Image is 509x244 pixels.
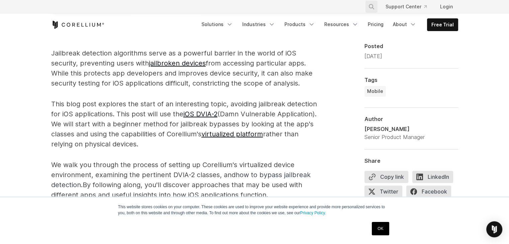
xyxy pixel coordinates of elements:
[364,86,386,97] a: Mobile
[118,204,391,216] p: This website stores cookies on your computer. These cookies are used to improve your website expe...
[280,18,319,30] a: Products
[364,43,458,49] div: Posted
[364,186,406,200] a: Twitter
[364,157,458,164] div: Share
[389,18,420,30] a: About
[364,116,458,122] div: Author
[320,18,362,30] a: Resources
[51,160,319,200] p: We walk you through the process of setting up Corellium's virtualized device environment, examini...
[364,53,382,59] span: [DATE]
[367,88,383,95] span: Mobile
[197,18,458,31] div: Navigation Menu
[51,99,319,149] p: This blog post explores the start of an interesting topic, avoiding jailbreak detection for iOS a...
[238,18,279,30] a: Industries
[51,21,104,29] a: Corellium Home
[406,186,451,198] span: Facebook
[51,48,319,88] p: Jailbreak detection algorithms serve as a powerful barrier in the world of iOS security, preventi...
[360,1,458,13] div: Navigation Menu
[486,221,502,237] div: Open Intercom Messenger
[197,18,237,30] a: Solutions
[364,186,402,198] span: Twitter
[364,125,425,133] div: [PERSON_NAME]
[412,171,453,183] span: LinkedIn
[380,1,432,13] a: Support Center
[149,59,206,67] a: jailbroken devices
[427,19,458,31] a: Free Trial
[372,222,389,235] a: OK
[364,77,458,83] div: Tags
[365,1,377,13] button: Search
[435,1,458,13] a: Login
[406,186,455,200] a: Facebook
[364,171,408,183] button: Copy link
[51,171,311,189] span: how to bypass jailbreak detection.
[412,171,457,186] a: LinkedIn
[364,133,425,141] div: Senior Product Manager
[364,18,388,30] a: Pricing
[201,130,263,138] a: virtualized platform
[300,211,326,215] a: Privacy Policy.
[183,110,218,118] a: iOS DVIA-2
